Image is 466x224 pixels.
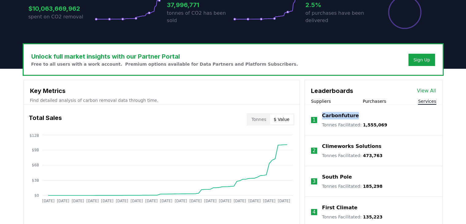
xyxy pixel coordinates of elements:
h3: 2.5% [305,0,372,10]
h3: $10,063,669,962 [28,4,95,13]
p: 3 [313,178,316,185]
tspan: $6B [32,163,39,167]
tspan: [DATE] [160,199,172,203]
p: Find detailed analysis of carbon removal data through time. [30,97,293,103]
h3: 37,996,771 [167,0,233,10]
a: Sign Up [413,57,430,63]
h3: Unlock full market insights with our Partner Portal [31,52,298,61]
tspan: [DATE] [101,199,113,203]
button: Purchasers [363,98,386,104]
a: View All [417,87,436,95]
p: tonnes of CO2 has been sold [167,10,233,24]
span: 185,298 [363,184,383,189]
h3: Key Metrics [30,86,293,95]
tspan: [DATE] [116,199,128,203]
span: 135,223 [363,214,383,219]
p: Tonnes Facilitated : [322,153,383,159]
p: 4 [313,208,316,216]
tspan: [DATE] [278,199,290,203]
tspan: [DATE] [42,199,54,203]
tspan: $0 [34,193,39,198]
tspan: [DATE] [204,199,216,203]
tspan: [DATE] [189,199,202,203]
tspan: [DATE] [57,199,69,203]
span: 1,555,069 [363,122,387,127]
a: Carbonfuture [322,112,359,119]
button: Services [418,98,436,104]
button: Suppliers [311,98,331,104]
h3: Total Sales [29,113,62,126]
p: Free to all users with a work account. Premium options available for Data Partners and Platform S... [31,61,298,67]
button: $ Value [270,114,293,124]
tspan: [DATE] [131,199,143,203]
tspan: [DATE] [72,199,84,203]
tspan: [DATE] [145,199,157,203]
tspan: [DATE] [175,199,187,203]
tspan: $9B [32,148,39,152]
p: Tonnes Facilitated : [322,214,383,220]
tspan: $12B [29,133,39,138]
p: spent on CO2 removal [28,13,95,21]
a: Climeworks Solutions [322,143,381,150]
a: South Pole [322,173,352,181]
p: Tonnes Facilitated : [322,122,387,128]
tspan: [DATE] [248,199,260,203]
p: of purchases have been delivered [305,10,372,24]
a: First Climate [322,204,358,211]
p: 2 [313,147,316,154]
button: Tonnes [248,114,270,124]
tspan: [DATE] [263,199,275,203]
p: Tonnes Facilitated : [322,183,383,189]
tspan: [DATE] [219,199,231,203]
h3: Leaderboards [311,86,353,95]
span: 473,763 [363,153,383,158]
tspan: [DATE] [233,199,246,203]
button: Sign Up [408,54,435,66]
tspan: $3B [32,178,39,183]
p: 1 [313,116,316,124]
tspan: [DATE] [86,199,99,203]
